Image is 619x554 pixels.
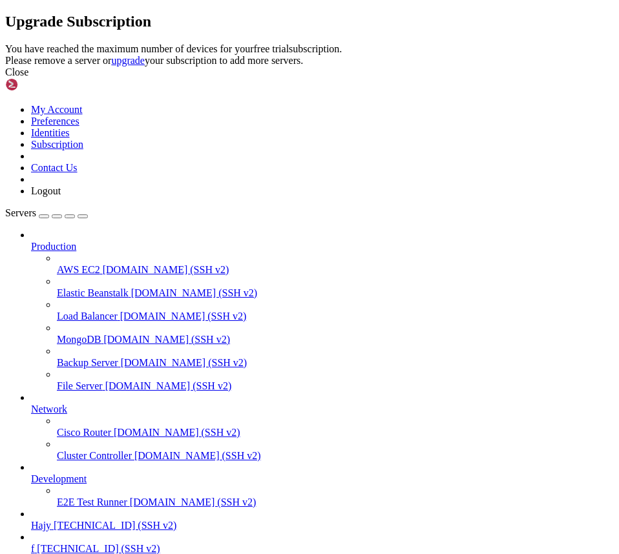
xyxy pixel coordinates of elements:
li: Production [31,229,614,392]
a: Contact Us [31,162,78,173]
span: [TECHNICAL_ID] (SSH v2) [37,543,160,554]
li: Cluster Controller [DOMAIN_NAME] (SSH v2) [57,438,614,462]
a: My Account [31,104,83,115]
div: You have reached the maximum number of devices for your free trial subscription. Please remove a ... [5,43,614,67]
a: Backup Server [DOMAIN_NAME] (SSH v2) [57,357,614,369]
li: File Server [DOMAIN_NAME] (SSH v2) [57,369,614,392]
a: Load Balancer [DOMAIN_NAME] (SSH v2) [57,311,614,322]
a: Production [31,241,614,252]
span: [DOMAIN_NAME] (SSH v2) [103,264,229,275]
li: Cisco Router [DOMAIN_NAME] (SSH v2) [57,415,614,438]
a: E2E Test Runner [DOMAIN_NAME] (SSH v2) [57,497,614,508]
span: [DOMAIN_NAME] (SSH v2) [130,497,257,508]
span: E2E Test Runner [57,497,127,508]
a: Preferences [31,116,79,127]
img: Shellngn [5,78,79,91]
span: [DOMAIN_NAME] (SSH v2) [131,287,258,298]
span: Cluster Controller [57,450,132,461]
span: Load Balancer [57,311,118,322]
div: Close [5,67,614,78]
a: Cluster Controller [DOMAIN_NAME] (SSH v2) [57,450,614,462]
li: Elastic Beanstalk [DOMAIN_NAME] (SSH v2) [57,276,614,299]
h2: Upgrade Subscription [5,13,614,30]
a: upgrade [111,55,145,66]
a: Elastic Beanstalk [DOMAIN_NAME] (SSH v2) [57,287,614,299]
a: Hajy [TECHNICAL_ID] (SSH v2) [31,520,614,531]
a: Subscription [31,139,83,150]
li: AWS EC2 [DOMAIN_NAME] (SSH v2) [57,252,614,276]
li: Load Balancer [DOMAIN_NAME] (SSH v2) [57,299,614,322]
span: Cisco Router [57,427,111,438]
a: Cisco Router [DOMAIN_NAME] (SSH v2) [57,427,614,438]
span: MongoDB [57,334,101,345]
a: Development [31,473,614,485]
span: [TECHNICAL_ID] (SSH v2) [54,520,176,531]
span: Elastic Beanstalk [57,287,129,298]
span: [DOMAIN_NAME] (SSH v2) [120,311,247,322]
span: Backup Server [57,357,118,368]
a: AWS EC2 [DOMAIN_NAME] (SSH v2) [57,264,614,276]
span: Servers [5,207,36,218]
span: Network [31,404,67,415]
span: AWS EC2 [57,264,100,275]
a: Identities [31,127,70,138]
li: Development [31,462,614,508]
span: [DOMAIN_NAME] (SSH v2) [134,450,261,461]
a: MongoDB [DOMAIN_NAME] (SSH v2) [57,334,614,345]
span: Production [31,241,76,252]
span: [DOMAIN_NAME] (SSH v2) [105,380,232,391]
li: Network [31,392,614,462]
span: File Server [57,380,103,391]
li: Backup Server [DOMAIN_NAME] (SSH v2) [57,345,614,369]
li: MongoDB [DOMAIN_NAME] (SSH v2) [57,322,614,345]
a: Servers [5,207,88,218]
span: [DOMAIN_NAME] (SSH v2) [103,334,230,345]
span: [DOMAIN_NAME] (SSH v2) [121,357,247,368]
li: Hajy [TECHNICAL_ID] (SSH v2) [31,508,614,531]
a: File Server [DOMAIN_NAME] (SSH v2) [57,380,614,392]
span: f [31,543,34,554]
a: Network [31,404,614,415]
span: Development [31,473,87,484]
li: E2E Test Runner [DOMAIN_NAME] (SSH v2) [57,485,614,508]
span: [DOMAIN_NAME] (SSH v2) [114,427,240,438]
a: Logout [31,185,61,196]
span: Hajy [31,520,51,531]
